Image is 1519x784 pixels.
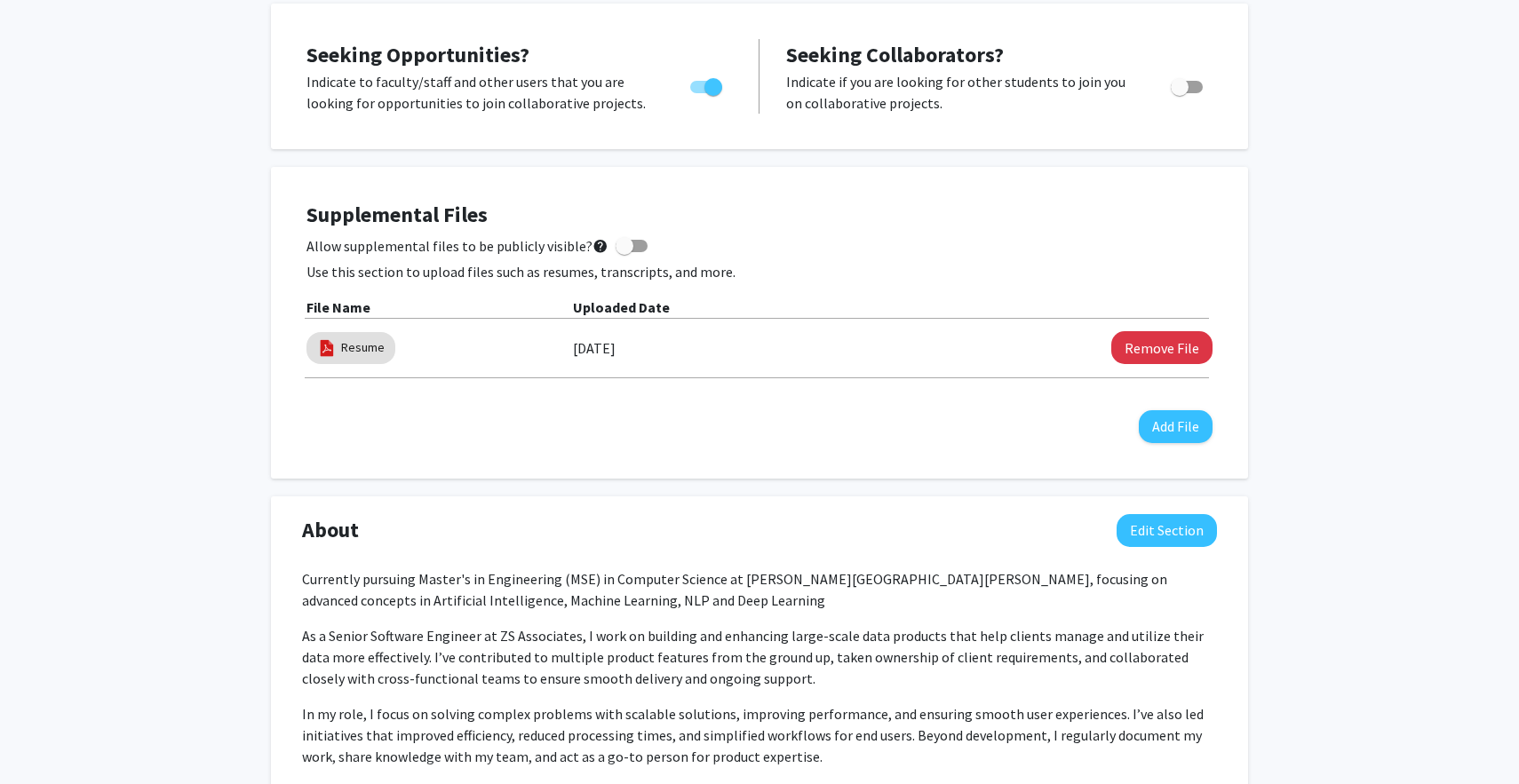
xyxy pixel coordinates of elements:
a: Resume [341,338,385,357]
iframe: Chat [13,704,76,771]
span: Allow supplemental files to be publicly visible? [306,235,608,257]
p: Indicate to faculty/staff and other users that you are looking for opportunities to join collabor... [306,71,656,114]
button: Remove Resume File [1111,331,1213,364]
p: In my role, I focus on solving complex problems with scalable solutions, improving performance, a... [302,703,1217,767]
label: [DATE] [573,333,616,363]
span: Seeking Collaborators? [786,41,1004,68]
span: Seeking Opportunities? [306,41,529,68]
button: Add File [1139,410,1213,443]
div: Toggle [1164,71,1213,98]
b: File Name [306,298,370,316]
div: Toggle [683,71,732,98]
b: Uploaded Date [573,298,670,316]
p: As a Senior Software Engineer at ZS Associates, I work on building and enhancing large-scale data... [302,625,1217,689]
mat-icon: help [592,235,608,257]
h4: Supplemental Files [306,202,1213,228]
span: About [302,514,359,546]
img: pdf_icon.png [317,338,337,358]
p: Indicate if you are looking for other students to join you on collaborative projects. [786,71,1137,114]
p: Currently pursuing Master's in Engineering (MSE) in Computer Science at [PERSON_NAME][GEOGRAPHIC_... [302,568,1217,611]
button: Edit About [1117,514,1217,547]
p: Use this section to upload files such as resumes, transcripts, and more. [306,261,1213,282]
